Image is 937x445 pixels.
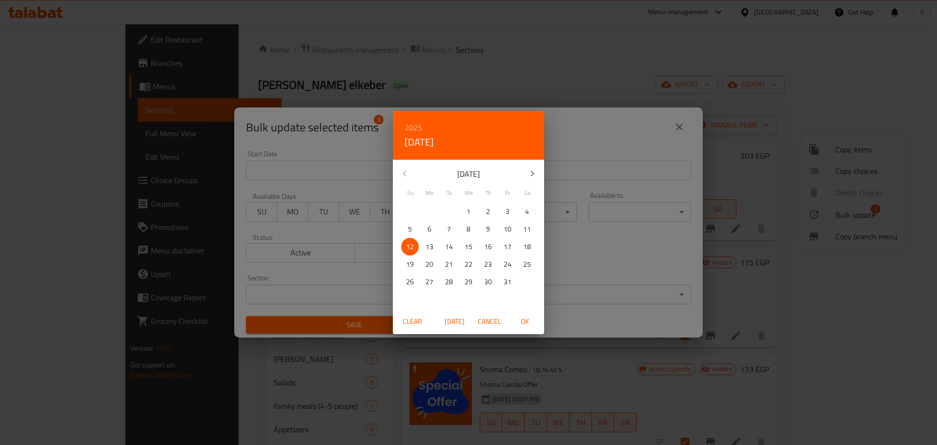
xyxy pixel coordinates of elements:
p: 17 [504,241,511,253]
span: Su [401,189,419,197]
p: 10 [504,223,511,235]
span: Fr [499,189,516,197]
button: 7 [440,220,458,238]
button: 31 [499,273,516,291]
p: 8 [467,223,470,235]
p: 13 [426,241,433,253]
button: 21 [440,255,458,273]
button: Clear [397,313,428,331]
p: 20 [426,258,433,271]
button: 27 [421,273,438,291]
p: 21 [445,258,453,271]
p: 12 [406,241,414,253]
button: 23 [479,255,497,273]
p: 27 [426,276,433,288]
button: 10 [499,220,516,238]
button: 17 [499,238,516,255]
button: 22 [460,255,477,273]
span: Sa [518,189,536,197]
button: 11 [518,220,536,238]
p: 29 [465,276,472,288]
p: 18 [523,241,531,253]
p: 1 [467,206,470,218]
button: 25 [518,255,536,273]
p: 16 [484,241,492,253]
button: 16 [479,238,497,255]
button: 15 [460,238,477,255]
button: 5 [401,220,419,238]
p: 3 [506,206,509,218]
button: 14 [440,238,458,255]
p: 4 [525,206,529,218]
p: 30 [484,276,492,288]
button: 6 [421,220,438,238]
button: 12 [401,238,419,255]
p: 9 [486,223,490,235]
button: 26 [401,273,419,291]
button: OK [509,313,540,331]
span: We [460,189,477,197]
p: 22 [465,258,472,271]
button: 30 [479,273,497,291]
button: 18 [518,238,536,255]
p: 19 [406,258,414,271]
p: [DATE] [416,168,521,180]
button: 1 [460,203,477,220]
p: 15 [465,241,472,253]
button: [DATE] [439,313,470,331]
span: [DATE] [443,316,466,328]
button: 9 [479,220,497,238]
span: Th [479,189,497,197]
p: 2 [486,206,490,218]
button: 29 [460,273,477,291]
button: 8 [460,220,477,238]
span: OK [513,316,536,328]
button: Cancel [474,313,505,331]
p: 11 [523,223,531,235]
p: 23 [484,258,492,271]
p: 6 [428,223,431,235]
p: 28 [445,276,453,288]
button: 3 [499,203,516,220]
button: 20 [421,255,438,273]
button: 4 [518,203,536,220]
span: Tu [440,189,458,197]
p: 26 [406,276,414,288]
p: 7 [447,223,451,235]
p: 5 [408,223,412,235]
button: 2025 [405,121,422,134]
button: [DATE] [405,134,434,150]
p: 24 [504,258,511,271]
button: 19 [401,255,419,273]
p: 25 [523,258,531,271]
button: 2 [479,203,497,220]
span: Clear [401,316,424,328]
span: Mo [421,189,438,197]
p: 14 [445,241,453,253]
button: 13 [421,238,438,255]
p: 31 [504,276,511,288]
span: Cancel [478,316,501,328]
button: 28 [440,273,458,291]
button: 24 [499,255,516,273]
